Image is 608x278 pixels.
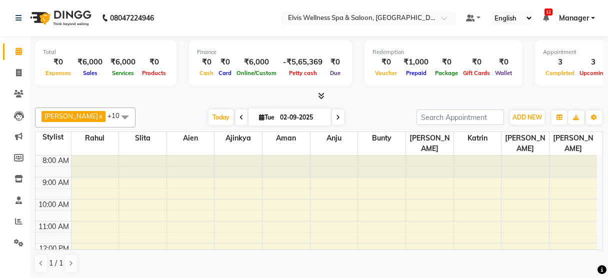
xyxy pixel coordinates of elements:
div: ₹0 [216,56,234,68]
span: Ajinkya [214,132,262,144]
span: Package [432,69,460,76]
div: 11:00 AM [36,221,71,232]
span: [PERSON_NAME] [501,132,549,155]
div: ₹0 [326,56,344,68]
div: Total [43,48,168,56]
div: ₹0 [460,56,492,68]
span: [PERSON_NAME] [406,132,453,155]
span: Due [327,69,343,76]
span: [PERSON_NAME] [549,132,597,155]
span: +10 [107,111,127,119]
span: 12 [544,8,552,15]
div: 8:00 AM [40,155,71,166]
span: Online/Custom [234,69,279,76]
button: ADD NEW [510,110,544,124]
span: Gift Cards [460,69,492,76]
div: ₹0 [43,56,73,68]
div: ₹6,000 [73,56,106,68]
span: Wallet [492,69,514,76]
span: Tue [256,113,277,121]
span: Aman [262,132,310,144]
div: ₹0 [139,56,168,68]
div: ₹0 [492,56,514,68]
div: Finance [197,48,344,56]
span: Card [216,69,234,76]
div: 12:00 PM [37,243,71,254]
img: logo [25,4,94,32]
span: Rahul [71,132,119,144]
span: slita [119,132,166,144]
div: Redemption [372,48,514,56]
span: [PERSON_NAME] [44,112,98,120]
span: Voucher [372,69,399,76]
span: Completed [543,69,577,76]
div: -₹5,65,369 [279,56,326,68]
span: Cash [197,69,216,76]
span: Expenses [43,69,73,76]
div: 3 [543,56,577,68]
span: Bunty [358,132,405,144]
a: x [98,112,102,120]
div: ₹1,000 [399,56,432,68]
div: ₹0 [197,56,216,68]
a: 12 [543,13,549,22]
div: 10:00 AM [36,199,71,210]
div: ₹0 [432,56,460,68]
span: Anju [310,132,358,144]
span: ADD NEW [512,113,542,121]
div: ₹0 [372,56,399,68]
span: Petty cash [286,69,319,76]
span: Manager [559,13,589,23]
span: Services [109,69,136,76]
span: Products [139,69,168,76]
span: Katrin [454,132,501,144]
span: 1 / 1 [49,258,63,268]
div: ₹6,000 [106,56,139,68]
span: Aien [167,132,214,144]
span: Sales [80,69,100,76]
span: Today [208,109,233,125]
input: 2025-09-02 [277,110,327,125]
div: ₹6,000 [234,56,279,68]
div: Stylist [35,132,71,142]
div: 9:00 AM [40,177,71,188]
input: Search Appointment [416,109,504,125]
b: 08047224946 [110,4,154,32]
span: Prepaid [403,69,429,76]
